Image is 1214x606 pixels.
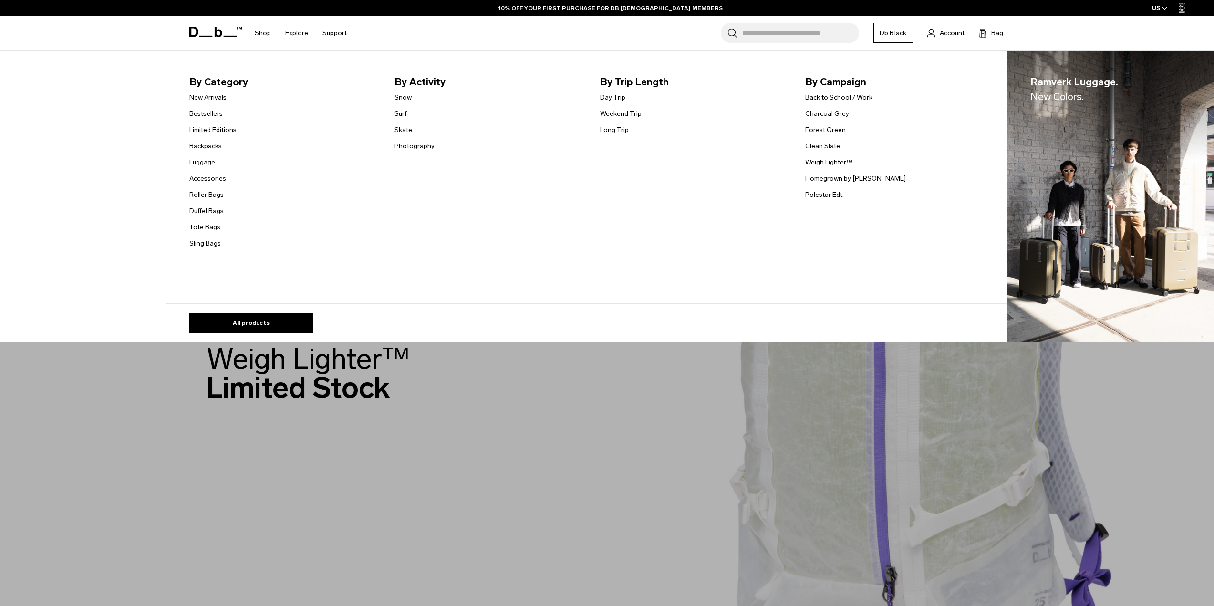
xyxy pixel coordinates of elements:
nav: Main Navigation [248,16,354,50]
a: Charcoal Grey [805,109,849,119]
a: Back to School / Work [805,92,872,103]
a: Snow [394,92,412,103]
a: Explore [285,16,308,50]
a: Support [322,16,347,50]
a: Db Black [873,23,913,43]
a: New Arrivals [189,92,227,103]
a: Weekend Trip [600,109,642,119]
span: By Trip Length [600,74,790,90]
span: By Category [189,74,380,90]
a: Skate [394,125,412,135]
a: Account [927,27,965,39]
a: Polestar Edt. [805,190,844,200]
a: Day Trip [600,92,625,103]
a: Sling Bags [189,238,221,248]
span: Account [940,28,965,38]
span: By Campaign [805,74,996,90]
a: Surf [394,109,407,119]
span: By Activity [394,74,585,90]
a: Limited Editions [189,125,237,135]
a: Shop [255,16,271,50]
a: Tote Bags [189,222,220,232]
a: Weigh Lighter™ [805,157,852,167]
a: Accessories [189,174,226,184]
a: Backpacks [189,141,222,151]
span: New Colors. [1030,91,1084,103]
button: Bag [979,27,1003,39]
a: Clean Slate [805,141,840,151]
a: Long Trip [600,125,629,135]
a: Photography [394,141,435,151]
a: Roller Bags [189,190,224,200]
a: All products [189,313,313,333]
a: Homegrown by [PERSON_NAME] [805,174,906,184]
a: 10% OFF YOUR FIRST PURCHASE FOR DB [DEMOGRAPHIC_DATA] MEMBERS [498,4,723,12]
span: Ramverk Luggage. [1030,74,1118,104]
a: Bestsellers [189,109,223,119]
span: Bag [991,28,1003,38]
a: Luggage [189,157,215,167]
a: Duffel Bags [189,206,224,216]
a: Forest Green [805,125,846,135]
